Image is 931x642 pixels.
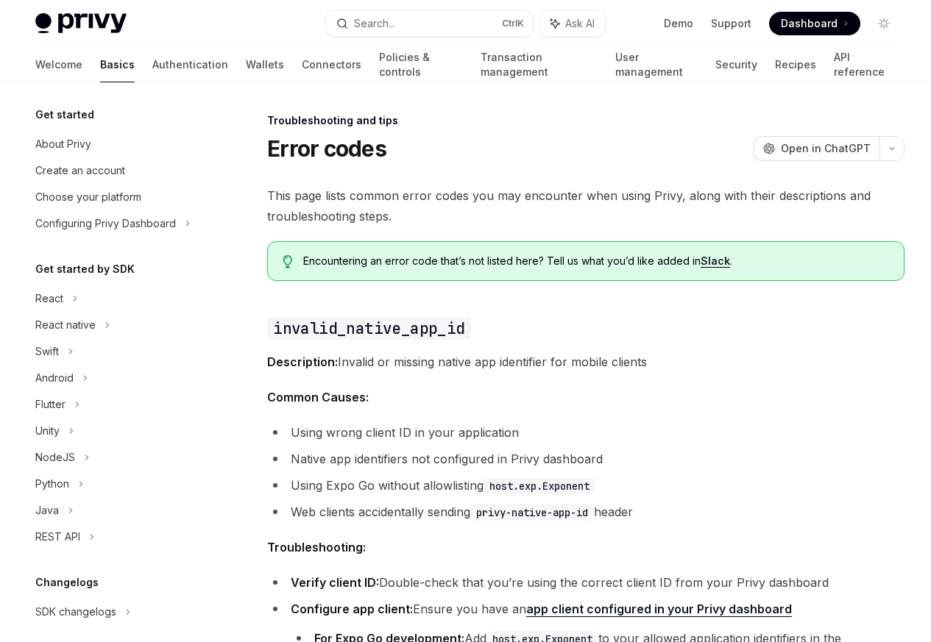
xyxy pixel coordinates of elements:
[35,47,82,82] a: Welcome
[484,478,595,494] code: host.exp.Exponent
[267,422,905,443] li: Using wrong client ID in your application
[565,16,595,31] span: Ask AI
[35,106,94,124] h5: Get started
[35,343,59,360] div: Swift
[24,157,212,184] a: Create an account
[246,47,284,82] a: Wallets
[303,254,889,268] span: Encountering an error code that’s not listed here? Tell us what you’d like added in .
[267,352,905,372] span: Invalid or missing native app identifier for mobile clients
[100,47,135,82] a: Basics
[526,602,792,617] a: app client configured in your Privy dashboard
[35,260,135,278] h5: Get started by SDK
[711,16,751,31] a: Support
[291,602,413,616] strong: Configure app client:
[35,13,127,34] img: light logo
[267,572,905,593] li: Double-check that you’re using the correct client ID from your Privy dashboard
[769,12,860,35] a: Dashboard
[502,18,524,29] span: Ctrl K
[24,131,212,157] a: About Privy
[283,255,293,268] svg: Tip
[35,475,69,493] div: Python
[754,136,879,161] button: Open in ChatGPT
[35,528,80,546] div: REST API
[35,603,116,621] div: SDK changelogs
[701,254,730,268] a: Slack
[35,215,176,232] div: Configuring Privy Dashboard
[781,141,871,156] span: Open in ChatGPT
[267,317,470,340] code: invalid_native_app_id
[326,10,533,37] button: Search...CtrlK
[35,449,75,466] div: NodeJS
[267,113,905,128] div: Troubleshooting and tips
[267,502,905,522] li: Web clients accidentally sending header
[35,290,63,307] div: React
[615,47,698,82] a: User management
[775,47,816,82] a: Recipes
[267,135,386,162] h1: Error codes
[35,316,96,334] div: React native
[35,369,74,387] div: Android
[35,502,59,519] div: Java
[291,575,379,590] strong: Verify client ID:
[267,449,905,469] li: Native app identifiers not configured in Privy dashboard
[379,47,463,82] a: Policies & controls
[152,47,228,82] a: Authentication
[35,422,60,440] div: Unity
[834,47,896,82] a: API reference
[540,10,605,37] button: Ask AI
[354,15,395,32] div: Search...
[35,574,99,591] h5: Changelogs
[35,162,125,179] div: Create an account
[470,504,594,521] code: privy-native-app-id
[267,185,905,227] span: This page lists common error codes you may encounter when using Privy, along with their descripti...
[267,354,338,369] strong: Description:
[35,396,66,413] div: Flutter
[302,47,361,82] a: Connectors
[267,390,369,404] strong: Common Causes:
[481,47,597,82] a: Transaction management
[267,540,366,554] strong: Troubleshooting:
[24,184,212,210] a: Choose your platform
[781,16,838,31] span: Dashboard
[35,135,91,153] div: About Privy
[872,12,896,35] button: Toggle dark mode
[664,16,693,31] a: Demo
[267,475,905,496] li: Using Expo Go without allowlisting
[715,47,757,82] a: Security
[35,188,141,206] div: Choose your platform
